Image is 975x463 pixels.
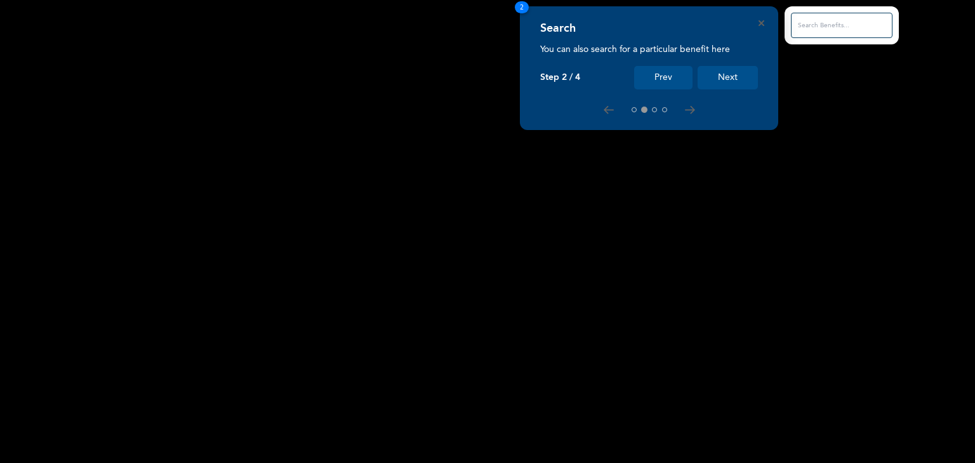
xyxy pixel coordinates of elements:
h4: Search [540,22,576,36]
input: Search Benefits... [791,13,892,38]
p: Step 2 / 4 [540,72,580,83]
p: You can also search for a particular benefit here [540,43,758,56]
button: Close [759,20,764,26]
span: 2 [515,1,529,13]
button: Prev [634,66,693,89]
button: Next [698,66,758,89]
